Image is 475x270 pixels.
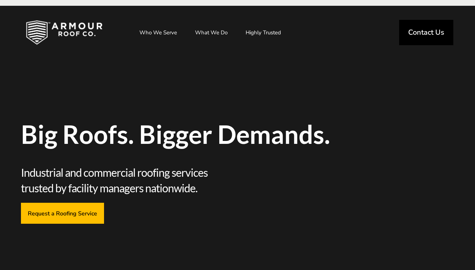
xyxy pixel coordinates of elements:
a: Who We Serve [132,23,184,42]
img: Industrial and Commercial Roofing Company | Armour Roof Co. [14,14,114,51]
span: Industrial and commercial roofing services trusted by facility managers nationwide. [21,165,238,196]
span: Request a Roofing Service [28,210,97,217]
a: Contact Us [399,20,453,45]
a: Highly Trusted [238,23,288,42]
a: Request a Roofing Service [21,203,104,223]
a: What We Do [188,23,235,42]
span: Contact Us [408,29,444,36]
span: Big Roofs. Bigger Demands. [21,121,454,147]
